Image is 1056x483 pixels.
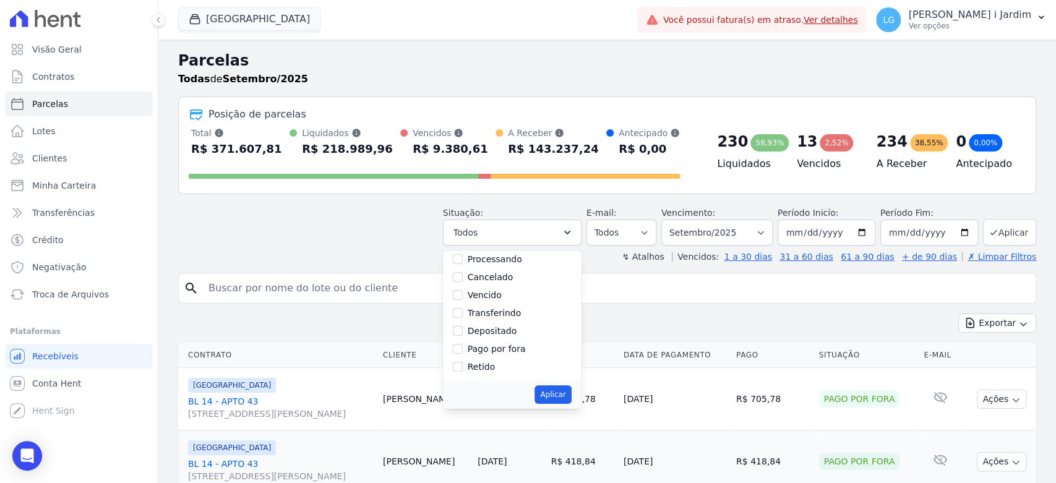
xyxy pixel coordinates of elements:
[5,146,153,171] a: Clientes
[32,71,74,83] span: Contratos
[619,139,680,159] div: R$ 0,00
[12,441,42,471] div: Open Intercom Messenger
[468,272,513,282] label: Cancelado
[983,219,1036,246] button: Aplicar
[908,21,1031,31] p: Ver opções
[902,252,957,262] a: + de 90 dias
[880,207,978,220] label: Período Fim:
[468,344,526,354] label: Pago por fora
[546,343,619,368] th: Valor
[819,390,900,408] div: Pago por fora
[191,139,282,159] div: R$ 371.607,81
[184,281,199,296] i: search
[969,134,1002,152] div: 0,00%
[5,344,153,369] a: Recebíveis
[958,314,1036,333] button: Exportar
[201,276,1031,301] input: Buscar por nome do lote ou do cliente
[178,73,210,85] strong: Todas
[5,173,153,198] a: Minha Carteira
[731,343,814,368] th: Pago
[191,127,282,139] div: Total
[804,15,858,25] a: Ver detalhes
[5,92,153,116] a: Parcelas
[453,225,478,240] span: Todos
[841,252,894,262] a: 61 a 90 dias
[32,207,95,219] span: Transferências
[223,73,308,85] strong: Setembro/2025
[672,252,719,262] label: Vencidos:
[188,458,373,482] a: BL 14 - APTO 43[STREET_ADDRESS][PERSON_NAME]
[302,139,393,159] div: R$ 218.989,96
[717,156,777,171] h4: Liquidados
[819,453,900,470] div: Pago por fora
[779,252,833,262] a: 31 a 60 dias
[534,385,571,404] button: Aplicar
[468,290,502,300] label: Vencido
[778,208,838,218] label: Período Inicío:
[956,132,966,152] div: 0
[5,37,153,62] a: Visão Geral
[5,64,153,89] a: Contratos
[5,119,153,143] a: Lotes
[977,390,1026,409] button: Ações
[962,252,1036,262] a: ✗ Limpar Filtros
[188,395,373,420] a: BL 14 - APTO 43[STREET_ADDRESS][PERSON_NAME]
[724,252,772,262] a: 1 a 30 dias
[797,156,857,171] h4: Vencidos
[586,208,617,218] label: E-mail:
[619,368,731,430] td: [DATE]
[208,107,306,122] div: Posição de parcelas
[32,152,67,165] span: Clientes
[32,43,82,56] span: Visão Geral
[5,371,153,396] a: Conta Hent
[814,343,919,368] th: Situação
[546,368,619,430] td: R$ 705,78
[717,132,748,152] div: 230
[32,288,109,301] span: Troca de Arquivos
[910,134,948,152] div: 38,55%
[178,49,1036,72] h2: Parcelas
[178,343,378,368] th: Contrato
[750,134,789,152] div: 58,93%
[178,72,308,87] p: de
[977,452,1026,471] button: Ações
[866,2,1056,37] button: LG [PERSON_NAME] i Jardim Ver opções
[32,234,64,246] span: Crédito
[478,456,507,466] a: [DATE]
[443,208,483,218] label: Situação:
[468,308,522,318] label: Transferindo
[5,282,153,307] a: Troca de Arquivos
[188,440,276,455] span: [GEOGRAPHIC_DATA]
[378,343,473,368] th: Cliente
[619,127,680,139] div: Antecipado
[413,139,487,159] div: R$ 9.380,61
[32,98,68,110] span: Parcelas
[877,156,937,171] h4: A Receber
[663,14,858,27] span: Você possui fatura(s) em atraso.
[188,378,276,393] span: [GEOGRAPHIC_DATA]
[443,220,582,246] button: Todos
[378,368,473,430] td: [PERSON_NAME]
[413,127,487,139] div: Vencidos
[188,470,373,482] span: [STREET_ADDRESS][PERSON_NAME]
[508,127,599,139] div: A Receber
[188,408,373,420] span: [STREET_ADDRESS][PERSON_NAME]
[468,362,496,372] label: Retido
[468,326,517,336] label: Depositado
[508,139,599,159] div: R$ 143.237,24
[5,200,153,225] a: Transferências
[32,261,87,273] span: Negativação
[5,228,153,252] a: Crédito
[619,343,731,368] th: Data de Pagamento
[5,255,153,280] a: Negativação
[797,132,817,152] div: 13
[302,127,393,139] div: Liquidados
[820,134,853,152] div: 2,52%
[661,208,715,218] label: Vencimento:
[468,254,522,264] label: Processando
[883,15,895,24] span: LG
[877,132,908,152] div: 234
[32,377,81,390] span: Conta Hent
[32,350,79,362] span: Recebíveis
[10,324,148,339] div: Plataformas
